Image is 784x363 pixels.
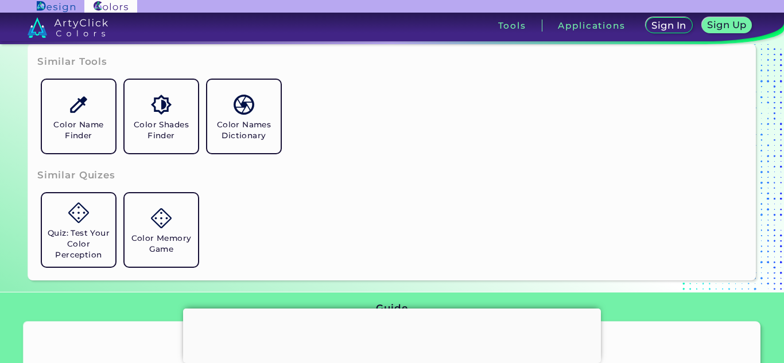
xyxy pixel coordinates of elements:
h3: Guide [376,302,407,315]
img: icon_game.svg [68,202,88,223]
a: Sign In [648,18,690,33]
a: Color Name Finder [37,75,120,158]
h3: Tools [498,21,526,30]
a: Color Shades Finder [120,75,203,158]
h5: Color Name Finder [46,119,111,141]
a: Color Names Dictionary [203,75,285,158]
h5: Color Memory Game [129,233,193,255]
img: logo_artyclick_colors_white.svg [28,17,108,38]
h3: Similar Quizes [37,169,115,182]
h5: Sign In [653,21,685,30]
h5: Quiz: Test Your Color Perception [46,228,111,260]
img: icon_color_name_finder.svg [68,95,88,115]
h2: ArtyClick "Color Hue Finder" [141,342,643,357]
a: Color Memory Game [120,189,203,271]
img: icon_color_names_dictionary.svg [234,95,254,115]
a: Sign Up [704,18,750,33]
h5: Sign Up [709,21,744,29]
h3: Similar Tools [37,55,107,69]
img: ArtyClick Design logo [37,1,75,12]
h3: Applications [558,21,625,30]
h5: Color Shades Finder [129,119,193,141]
img: icon_color_shades.svg [151,95,171,115]
h5: Color Names Dictionary [212,119,276,141]
img: icon_game.svg [151,208,171,228]
a: Quiz: Test Your Color Perception [37,189,120,271]
iframe: Advertisement [183,309,601,360]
